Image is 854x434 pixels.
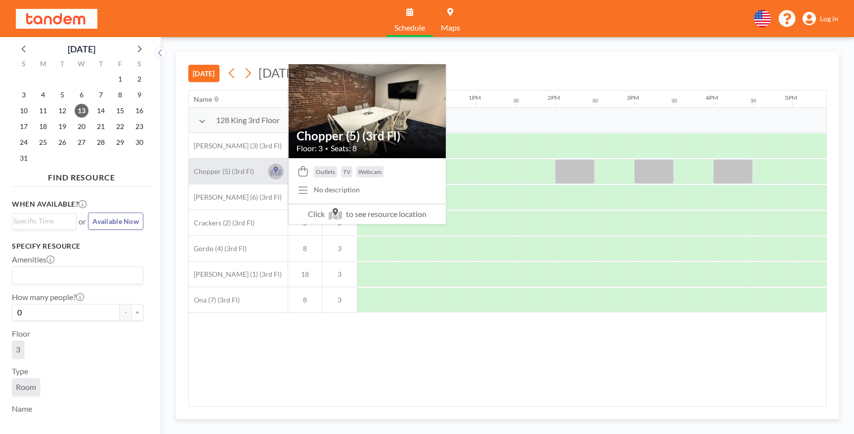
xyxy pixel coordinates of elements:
[322,270,357,279] span: 3
[94,135,108,149] span: Thursday, August 28, 2025
[113,120,127,133] span: Friday, August 22, 2025
[79,217,86,226] span: or
[34,58,53,71] div: M
[325,145,328,152] span: •
[94,120,108,133] span: Thursday, August 21, 2025
[12,404,32,414] label: Name
[12,242,143,251] h3: Specify resource
[13,216,71,226] input: Search for option
[132,72,146,86] span: Saturday, August 2, 2025
[129,58,149,71] div: S
[12,214,76,228] div: Search for option
[36,120,50,133] span: Monday, August 18, 2025
[132,88,146,102] span: Saturday, August 9, 2025
[706,94,718,101] div: 4PM
[820,14,838,23] span: Log in
[75,88,88,102] span: Wednesday, August 6, 2025
[75,135,88,149] span: Wednesday, August 27, 2025
[189,244,247,253] span: Gordo (4) (3rd Fl)
[94,104,108,118] span: Thursday, August 14, 2025
[12,366,28,376] label: Type
[189,141,282,150] span: [PERSON_NAME] (3) (3rd Fl)
[469,94,481,101] div: 1PM
[113,88,127,102] span: Friday, August 8, 2025
[750,97,756,104] div: 30
[17,104,31,118] span: Sunday, August 10, 2025
[358,168,382,175] span: Webcam
[113,104,127,118] span: Friday, August 15, 2025
[297,129,438,143] h2: Chopper (5) (3rd Fl)
[785,94,797,101] div: 5PM
[13,269,137,282] input: Search for option
[513,97,519,104] div: 30
[75,104,88,118] span: Wednesday, August 13, 2025
[36,88,50,102] span: Monday, August 4, 2025
[72,58,91,71] div: W
[75,120,88,133] span: Wednesday, August 20, 2025
[627,94,639,101] div: 3PM
[548,94,560,101] div: 2PM
[12,329,30,339] label: Floor
[12,169,151,182] h4: FIND RESOURCE
[36,135,50,149] span: Monday, August 25, 2025
[288,296,322,304] span: 8
[55,135,69,149] span: Tuesday, August 26, 2025
[110,58,129,71] div: F
[288,244,322,253] span: 8
[16,9,97,29] img: organization-logo
[17,88,31,102] span: Sunday, August 3, 2025
[216,115,280,125] span: 128 King 3rd Floor
[803,12,838,26] a: Log in
[12,267,143,284] div: Search for option
[297,143,323,153] span: Floor: 3
[322,244,357,253] span: 3
[394,24,425,32] span: Schedule
[189,270,282,279] span: [PERSON_NAME] (1) (3rd Fl)
[288,270,322,279] span: 18
[671,97,677,104] div: 30
[289,204,446,224] span: Click to see resource location
[322,296,357,304] span: 3
[289,52,446,170] img: resource-image
[316,168,335,175] span: Outlets
[55,120,69,133] span: Tuesday, August 19, 2025
[113,135,127,149] span: Friday, August 29, 2025
[17,151,31,165] span: Sunday, August 31, 2025
[91,58,110,71] div: T
[592,97,598,104] div: 30
[132,135,146,149] span: Saturday, August 30, 2025
[53,58,72,71] div: T
[258,65,298,80] span: [DATE]
[194,95,212,104] div: Name
[16,382,36,392] span: Room
[189,167,254,176] span: Chopper (5) (3rd Fl)
[55,88,69,102] span: Tuesday, August 5, 2025
[132,104,146,118] span: Saturday, August 16, 2025
[17,135,31,149] span: Sunday, August 24, 2025
[189,296,240,304] span: Ona (7) (3rd Fl)
[88,213,143,230] button: Available Now
[68,42,95,56] div: [DATE]
[131,304,143,321] button: +
[92,217,139,225] span: Available Now
[189,193,282,202] span: [PERSON_NAME] (6) (3rd Fl)
[120,304,131,321] button: -
[17,120,31,133] span: Sunday, August 17, 2025
[12,255,54,264] label: Amenities
[12,292,84,302] label: How many people?
[188,65,219,82] button: [DATE]
[132,120,146,133] span: Saturday, August 23, 2025
[94,88,108,102] span: Thursday, August 7, 2025
[36,104,50,118] span: Monday, August 11, 2025
[55,104,69,118] span: Tuesday, August 12, 2025
[343,168,350,175] span: TV
[14,58,34,71] div: S
[314,185,360,194] div: No description
[189,218,255,227] span: Crackers (2) (3rd Fl)
[331,143,357,153] span: Seats: 8
[441,24,460,32] span: Maps
[113,72,127,86] span: Friday, August 1, 2025
[16,345,20,354] span: 3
